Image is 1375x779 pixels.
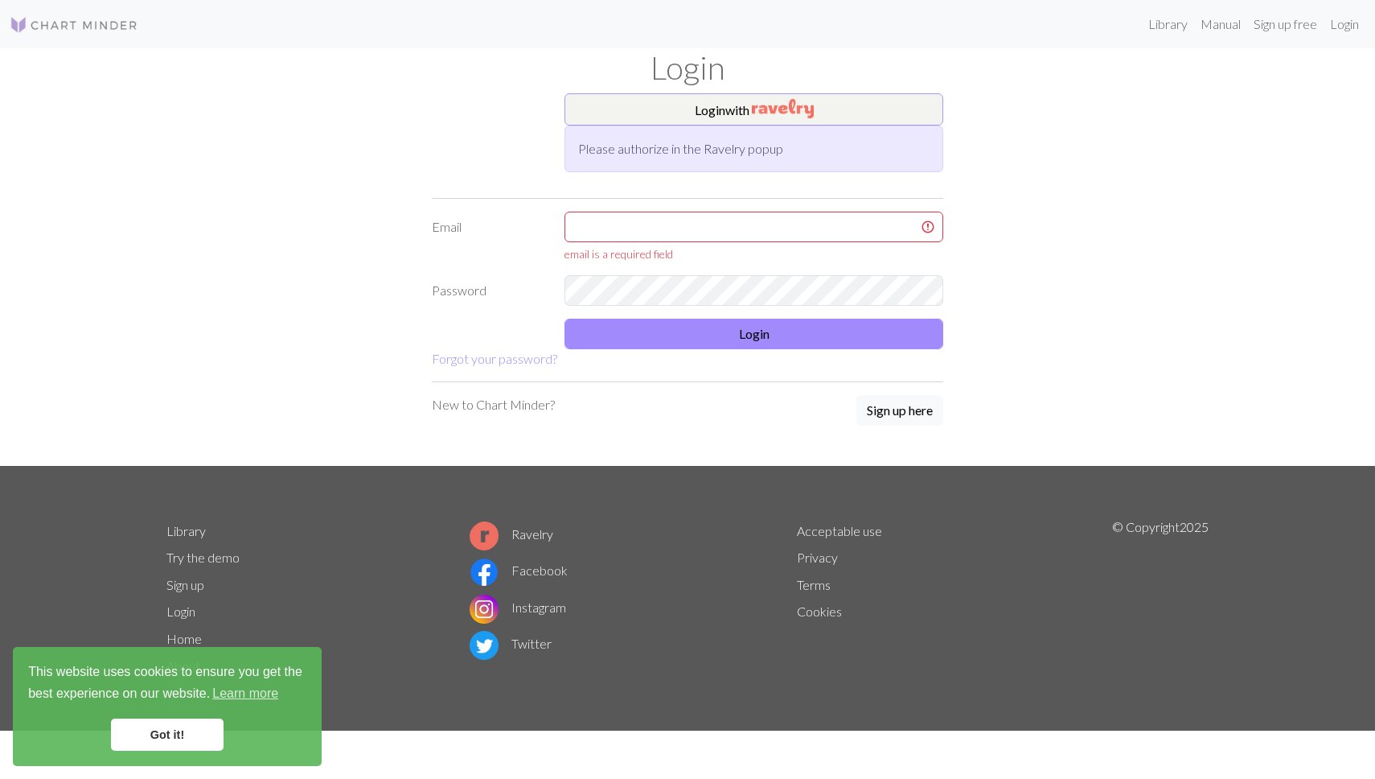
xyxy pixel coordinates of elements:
a: Ravelry [470,526,553,542]
button: Loginwith [564,93,943,126]
h1: Login [157,48,1218,87]
img: Facebook logo [470,558,499,587]
a: Sign up free [1247,8,1324,40]
div: Please authorize in the Ravelry popup [564,126,943,172]
a: learn more about cookies [210,682,281,706]
a: Forgot your password? [432,351,557,366]
span: This website uses cookies to ensure you get the best experience on our website. [28,662,306,706]
a: Twitter [470,636,552,651]
img: Ravelry [752,99,814,118]
button: Sign up here [856,395,943,426]
img: Instagram logo [470,595,499,624]
button: Login [564,319,943,349]
a: Acceptable use [797,523,882,538]
a: Library [1142,8,1194,40]
img: Logo [10,15,138,35]
a: Instagram [470,600,566,615]
a: Login [1324,8,1365,40]
p: New to Chart Minder? [432,395,555,414]
a: Try the demo [166,550,240,565]
img: Ravelry logo [470,521,499,550]
a: Cookies [797,604,842,619]
p: © Copyright 2025 [1112,517,1209,680]
a: Login [166,604,195,619]
a: Facebook [470,563,568,578]
a: Manual [1194,8,1247,40]
div: cookieconsent [13,647,322,766]
label: Password [422,275,555,306]
img: Twitter logo [470,631,499,660]
a: Sign up [166,577,204,592]
a: Sign up here [856,395,943,427]
a: dismiss cookie message [111,719,224,751]
a: Home [166,631,202,646]
a: Privacy [797,550,838,565]
label: Email [422,212,555,262]
div: email is a required field [564,245,943,262]
a: Library [166,523,206,538]
a: Terms [797,577,831,592]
